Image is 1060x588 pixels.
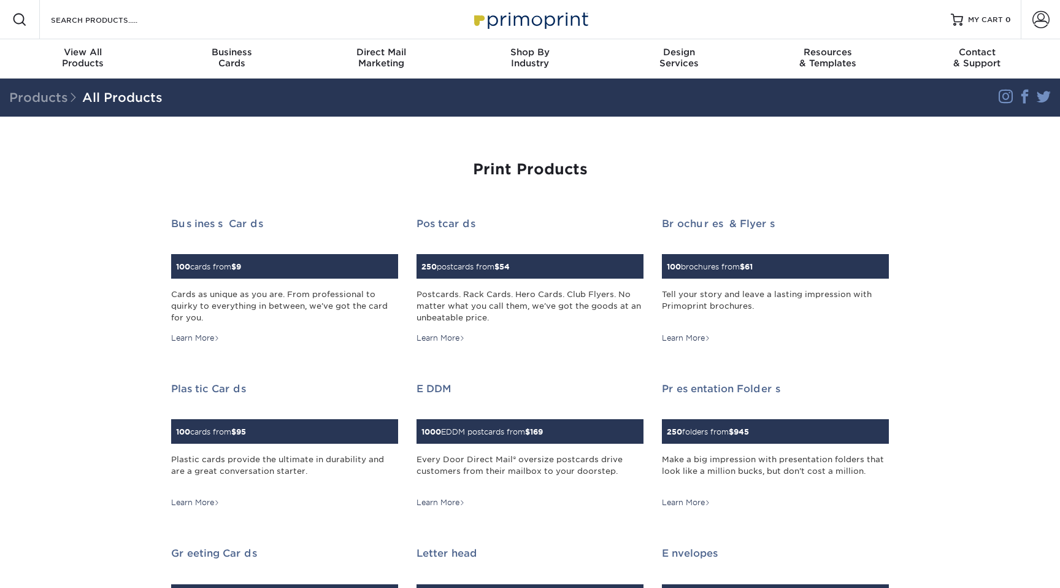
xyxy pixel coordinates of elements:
div: Marketing [307,47,456,69]
a: EDDM 1000EDDM postcards from$169 Every Door Direct Mail® oversize postcards drive customers from ... [417,383,643,509]
span: Design [604,47,753,58]
div: Learn More [171,497,220,508]
a: Direct MailMarketing [307,39,456,79]
h2: Envelopes [662,547,889,559]
small: cards from [176,427,246,436]
a: Plastic Cards 100cards from$95 Plastic cards provide the ultimate in durability and are a great c... [171,383,398,509]
small: folders from [667,427,749,436]
a: Business Cards 100cards from$9 Cards as unique as you are. From professional to quirky to everyth... [171,218,398,344]
a: Contact& Support [902,39,1051,79]
h2: Plastic Cards [171,383,398,395]
a: View AllProducts [9,39,158,79]
span: 0 [1005,15,1011,24]
h2: EDDM [417,383,643,395]
div: Cards [158,47,307,69]
span: 945 [734,427,749,436]
div: & Templates [753,47,902,69]
span: Resources [753,47,902,58]
span: 95 [236,427,246,436]
h2: Business Cards [171,218,398,230]
span: $ [231,262,236,271]
span: 100 [176,262,190,271]
h1: Print Products [171,161,889,179]
a: Brochures & Flyers 100brochures from$61 Tell your story and leave a lasting impression with Primo... [662,218,889,344]
div: Products [9,47,158,69]
a: Presentation Folders 250folders from$945 Make a big impression with presentation folders that loo... [662,383,889,509]
a: All Products [82,90,163,105]
div: Services [604,47,753,69]
span: $ [494,262,499,271]
span: $ [231,427,236,436]
span: 250 [421,262,437,271]
a: Postcards 250postcards from$54 Postcards. Rack Cards. Hero Cards. Club Flyers. No matter what you... [417,218,643,344]
span: Products [9,90,82,105]
div: Learn More [417,333,465,344]
div: Tell your story and leave a lasting impression with Primoprint brochures. [662,288,889,324]
div: Learn More [417,497,465,508]
div: & Support [902,47,1051,69]
img: Primoprint [469,6,591,33]
a: Shop ByIndustry [456,39,605,79]
span: 250 [667,427,682,436]
span: $ [525,427,530,436]
div: Industry [456,47,605,69]
div: Learn More [662,333,710,344]
h2: Postcards [417,218,643,230]
small: brochures from [667,262,753,271]
span: $ [729,427,734,436]
h2: Presentation Folders [662,383,889,395]
a: Resources& Templates [753,39,902,79]
small: cards from [176,262,241,271]
span: 54 [499,262,510,271]
span: View All [9,47,158,58]
span: Contact [902,47,1051,58]
div: Postcards. Rack Cards. Hero Cards. Club Flyers. No matter what you call them, we've got the goods... [417,288,643,324]
span: Direct Mail [307,47,456,58]
div: Every Door Direct Mail® oversize postcards drive customers from their mailbox to your doorstep. [417,454,643,489]
span: MY CART [968,15,1003,25]
span: 1000 [421,427,441,436]
span: Shop By [456,47,605,58]
span: 100 [176,427,190,436]
span: Business [158,47,307,58]
h2: Letterhead [417,547,643,559]
span: 169 [530,427,543,436]
div: Plastic cards provide the ultimate in durability and are a great conversation starter. [171,454,398,489]
small: postcards from [421,262,510,271]
div: Make a big impression with presentation folders that look like a million bucks, but don't cost a ... [662,454,889,489]
span: 100 [667,262,681,271]
span: 61 [745,262,753,271]
span: $ [740,262,745,271]
a: BusinessCards [158,39,307,79]
input: SEARCH PRODUCTS..... [50,12,169,27]
div: Learn More [171,333,220,344]
div: Cards as unique as you are. From professional to quirky to everything in between, we've got the c... [171,288,398,324]
div: Learn More [662,497,710,508]
h2: Brochures & Flyers [662,218,889,230]
small: EDDM postcards from [421,427,543,436]
span: 9 [236,262,241,271]
a: DesignServices [604,39,753,79]
h2: Greeting Cards [171,547,398,559]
